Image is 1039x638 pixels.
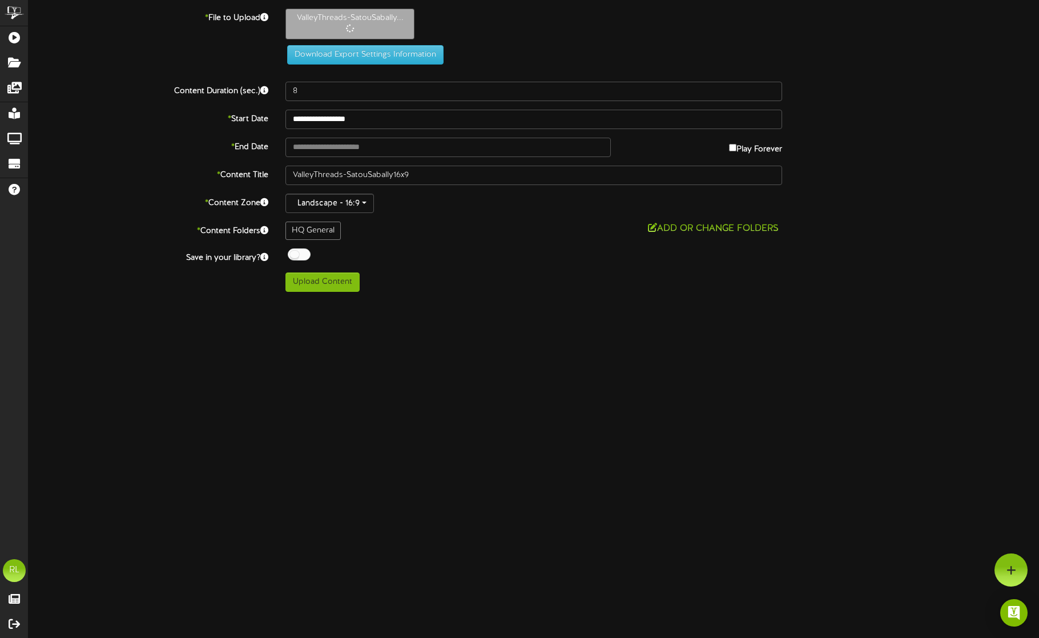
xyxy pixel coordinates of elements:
[20,9,277,24] label: File to Upload
[287,45,444,65] button: Download Export Settings Information
[285,194,374,213] button: Landscape - 16:9
[20,110,277,125] label: Start Date
[3,559,26,582] div: RL
[729,138,782,155] label: Play Forever
[20,222,277,237] label: Content Folders
[20,194,277,209] label: Content Zone
[281,50,444,59] a: Download Export Settings Information
[645,222,782,236] button: Add or Change Folders
[20,82,277,97] label: Content Duration (sec.)
[285,272,360,292] button: Upload Content
[20,248,277,264] label: Save in your library?
[20,138,277,153] label: End Date
[285,166,782,185] input: Title of this Content
[285,222,341,240] div: HQ General
[20,166,277,181] label: Content Title
[1000,599,1028,627] div: Open Intercom Messenger
[729,144,736,151] input: Play Forever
